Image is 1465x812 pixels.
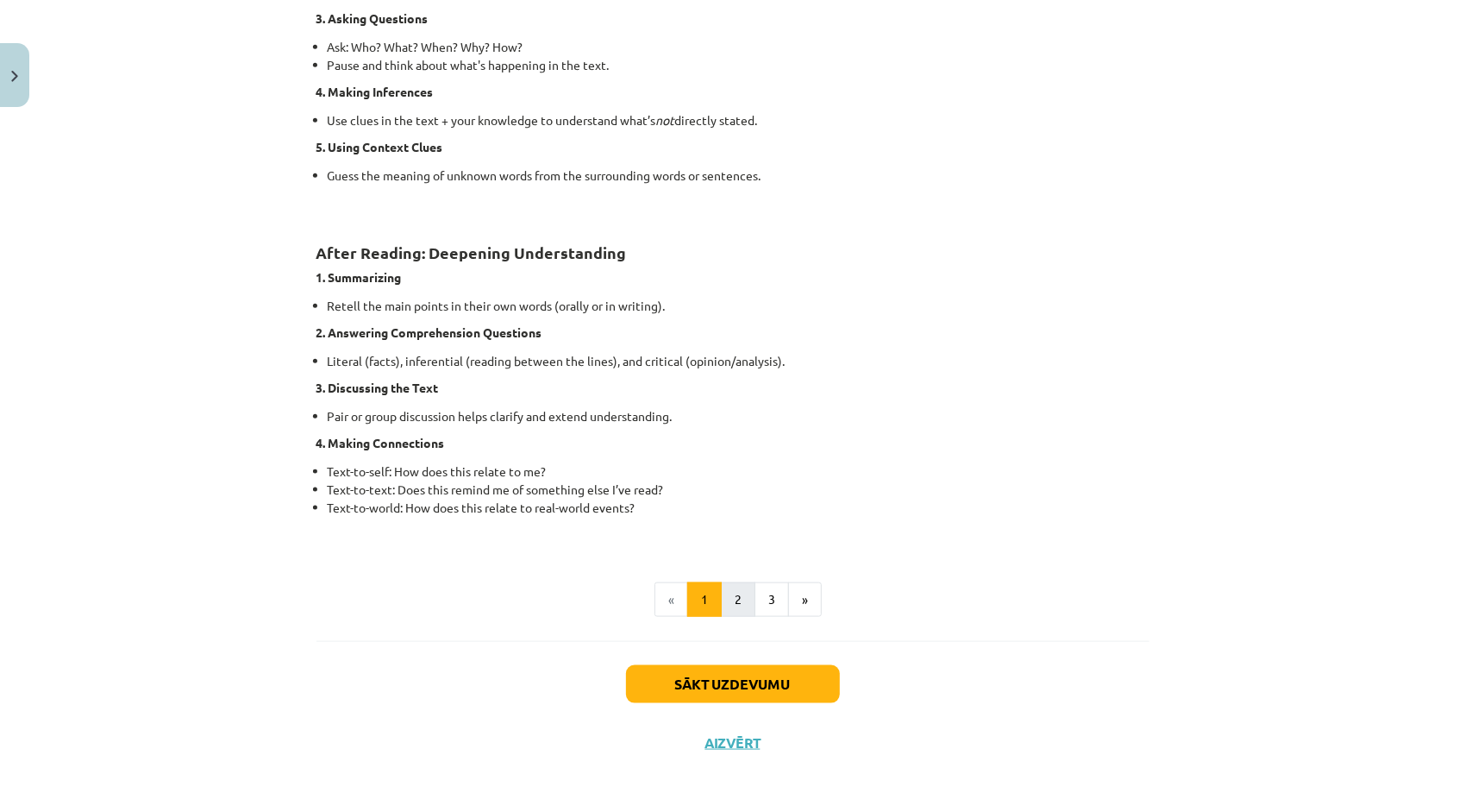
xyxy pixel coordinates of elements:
[700,734,766,752] button: Aizvērt
[687,582,722,617] button: 1
[328,297,1149,315] li: Retell the main points in their own words (orally or in writing).
[328,38,1149,56] li: Ask: Who? What? When? Why? How?
[328,463,1149,481] li: Text-to-self: How does this relate to me?
[316,139,443,154] b: 5. Using Context Clues
[316,84,434,99] b: 4. Making Inferences
[316,324,542,340] b: 2. Answering Comprehension Questions
[328,56,1149,74] li: Pause and think about what's happening in the text.
[316,582,1149,617] nav: Page navigation example
[788,582,822,617] button: »
[328,111,1149,129] li: Use clues in the text + your knowledge to understand what’s directly stated.
[316,269,402,285] b: 1. Summarizing
[754,582,789,617] button: 3
[316,380,439,395] b: 3. Discussing the Text
[328,407,1149,425] li: Pair or group discussion helps clarify and extend understanding.
[328,481,1149,499] li: Text-to-text: Does this remind me of something else I’ve read?
[11,71,18,82] img: icon-close-lesson-0947bae3869378f0d4975bcd49f059093ad1ed9edebbc8119c70593378902aed.svg
[656,112,675,128] i: not
[328,167,1149,185] li: Guess the meaning of unknown words from the surrounding words or sentences.
[328,499,1149,517] li: Text-to-world: How does this relate to real-world events?
[316,10,429,26] strong: 3. Asking Questions
[316,242,627,262] strong: After Reading: Deepening Understanding
[316,435,445,450] b: 4. Making Connections
[721,582,755,617] button: 2
[626,665,840,703] button: Sākt uzdevumu
[328,352,1149,370] li: Literal (facts), inferential (reading between the lines), and critical (opinion/analysis).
